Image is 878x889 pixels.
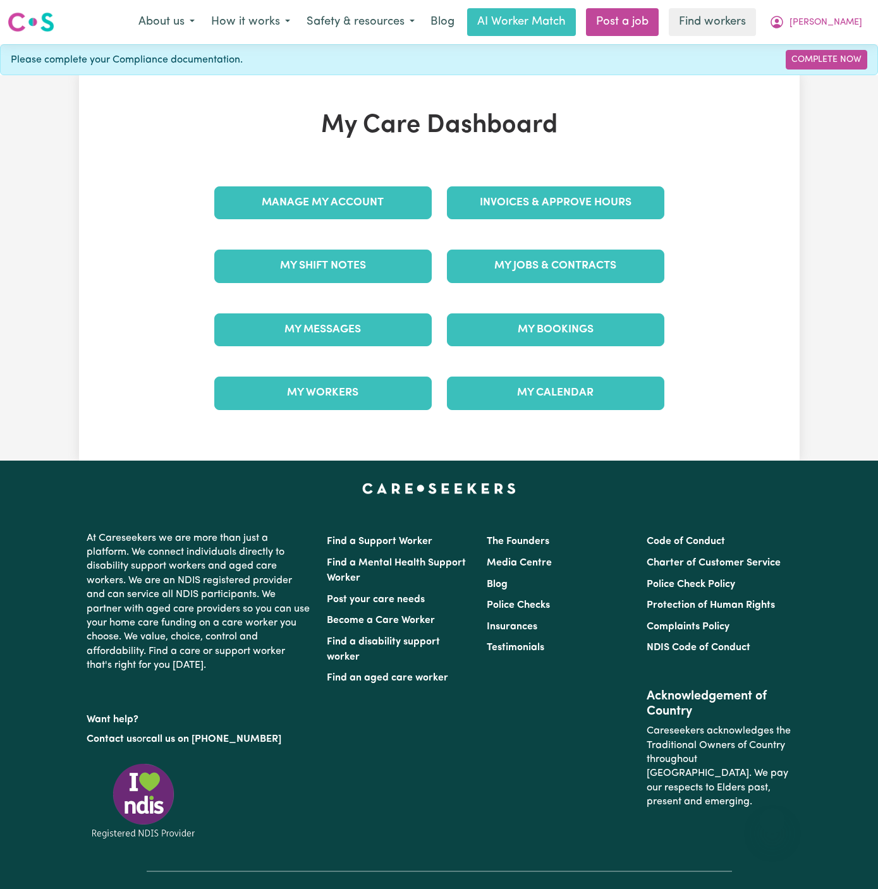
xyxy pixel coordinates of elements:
[760,808,785,833] iframe: Close message
[669,8,756,36] a: Find workers
[447,186,664,219] a: Invoices & Approve Hours
[647,719,791,814] p: Careseekers acknowledges the Traditional Owners of Country throughout [GEOGRAPHIC_DATA]. We pay o...
[214,313,432,346] a: My Messages
[487,558,552,568] a: Media Centre
[647,622,729,632] a: Complaints Policy
[87,761,200,840] img: Registered NDIS provider
[327,558,466,583] a: Find a Mental Health Support Worker
[467,8,576,36] a: AI Worker Match
[87,734,137,744] a: Contact us
[647,579,735,590] a: Police Check Policy
[586,8,659,36] a: Post a job
[487,536,549,547] a: The Founders
[87,708,312,727] p: Want help?
[423,8,462,36] a: Blog
[146,734,281,744] a: call us on [PHONE_NUMBER]
[447,313,664,346] a: My Bookings
[647,689,791,719] h2: Acknowledgement of Country
[647,558,781,568] a: Charter of Customer Service
[203,9,298,35] button: How it works
[327,637,440,662] a: Find a disability support worker
[327,536,432,547] a: Find a Support Worker
[327,595,425,605] a: Post your care needs
[214,377,432,409] a: My Workers
[207,111,672,141] h1: My Care Dashboard
[87,727,312,751] p: or
[8,8,54,37] a: Careseekers logo
[790,16,862,30] span: [PERSON_NAME]
[487,579,508,590] a: Blog
[487,600,550,610] a: Police Checks
[8,11,54,33] img: Careseekers logo
[487,622,537,632] a: Insurances
[11,52,243,68] span: Please complete your Compliance documentation.
[214,250,432,282] a: My Shift Notes
[487,643,544,653] a: Testimonials
[647,643,750,653] a: NDIS Code of Conduct
[87,526,312,678] p: At Careseekers we are more than just a platform. We connect individuals directly to disability su...
[362,483,516,493] a: Careseekers home page
[214,186,432,219] a: Manage My Account
[130,9,203,35] button: About us
[786,50,867,70] a: Complete Now
[647,536,725,547] a: Code of Conduct
[447,377,664,409] a: My Calendar
[327,615,435,626] a: Become a Care Worker
[447,250,664,282] a: My Jobs & Contracts
[761,9,870,35] button: My Account
[647,600,775,610] a: Protection of Human Rights
[327,673,448,683] a: Find an aged care worker
[298,9,423,35] button: Safety & resources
